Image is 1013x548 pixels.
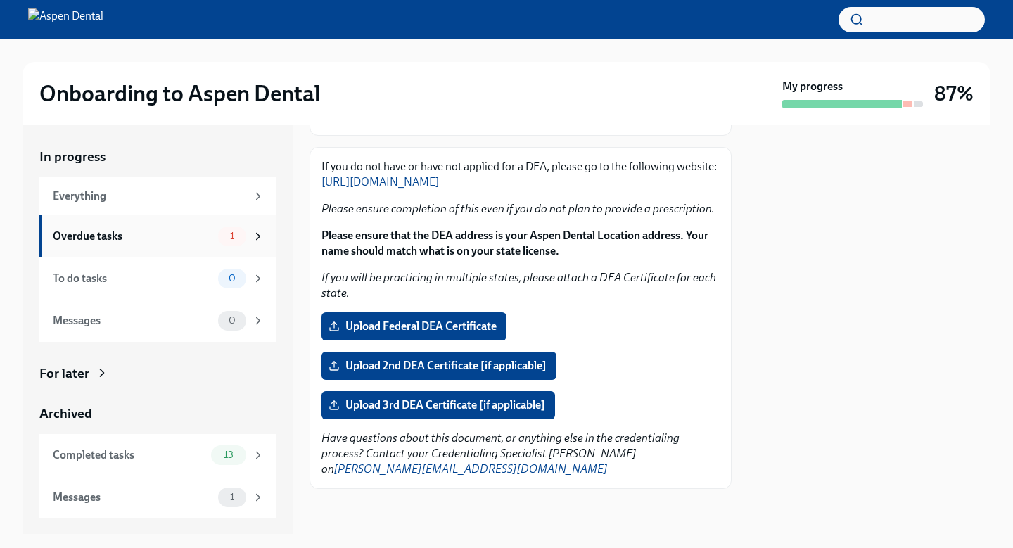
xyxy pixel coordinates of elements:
[321,391,555,419] label: Upload 3rd DEA Certificate [if applicable]
[39,404,276,423] a: Archived
[321,271,716,300] em: If you will be practicing in multiple states, please attach a DEA Certificate for each state.
[331,398,545,412] span: Upload 3rd DEA Certificate [if applicable]
[53,189,246,204] div: Everything
[39,364,276,383] a: For later
[39,364,89,383] div: For later
[331,359,547,373] span: Upload 2nd DEA Certificate [if applicable]
[53,490,212,505] div: Messages
[53,271,212,286] div: To do tasks
[39,177,276,215] a: Everything
[321,229,708,257] strong: Please ensure that the DEA address is your Aspen Dental Location address. Your name should match ...
[321,159,720,190] p: If you do not have or have not applied for a DEA, please go to the following website:
[782,79,843,94] strong: My progress
[39,434,276,476] a: Completed tasks13
[321,312,507,340] label: Upload Federal DEA Certificate
[39,300,276,342] a: Messages0
[39,79,320,108] h2: Onboarding to Aspen Dental
[334,462,608,476] a: [PERSON_NAME][EMAIL_ADDRESS][DOMAIN_NAME]
[934,81,974,106] h3: 87%
[28,8,103,31] img: Aspen Dental
[39,148,276,166] a: In progress
[321,352,556,380] label: Upload 2nd DEA Certificate [if applicable]
[39,215,276,257] a: Overdue tasks1
[215,450,242,460] span: 13
[53,229,212,244] div: Overdue tasks
[39,476,276,518] a: Messages1
[220,315,244,326] span: 0
[331,319,497,333] span: Upload Federal DEA Certificate
[222,231,243,241] span: 1
[220,273,244,283] span: 0
[39,257,276,300] a: To do tasks0
[321,431,680,476] em: Have questions about this document, or anything else in the credentialing process? Contact your C...
[53,313,212,329] div: Messages
[321,202,715,215] em: Please ensure completion of this even if you do not plan to provide a prescription.
[222,492,243,502] span: 1
[53,447,205,463] div: Completed tasks
[321,175,439,189] a: [URL][DOMAIN_NAME]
